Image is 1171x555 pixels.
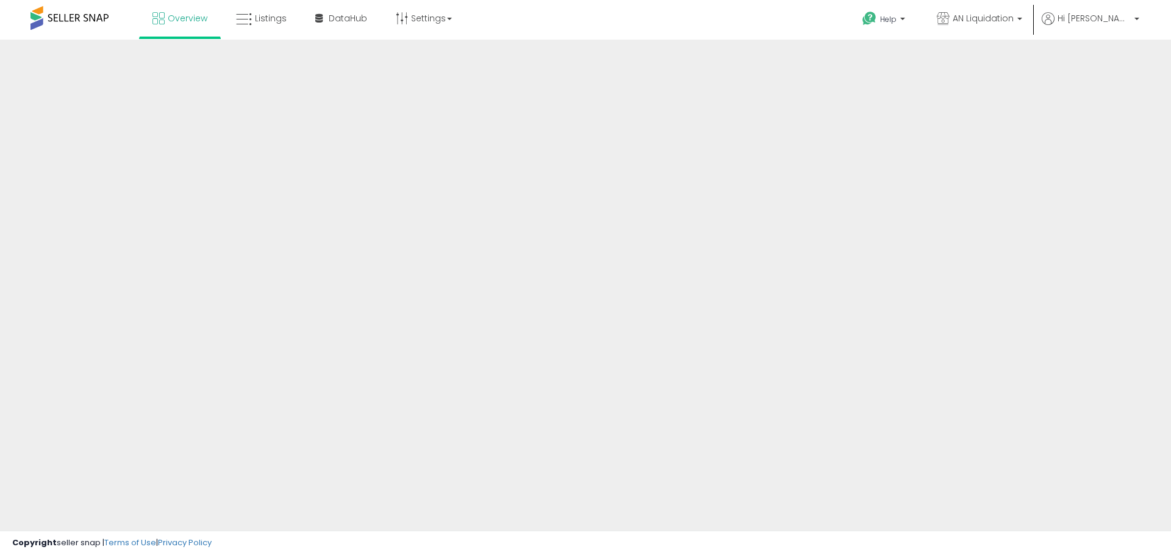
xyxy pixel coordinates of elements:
[853,2,917,40] a: Help
[255,12,287,24] span: Listings
[329,12,367,24] span: DataHub
[953,12,1014,24] span: AN Liquidation
[104,537,156,548] a: Terms of Use
[880,14,897,24] span: Help
[1042,12,1139,40] a: Hi [PERSON_NAME]
[862,11,877,26] i: Get Help
[12,537,212,549] div: seller snap | |
[168,12,207,24] span: Overview
[1058,12,1131,24] span: Hi [PERSON_NAME]
[158,537,212,548] a: Privacy Policy
[12,537,57,548] strong: Copyright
